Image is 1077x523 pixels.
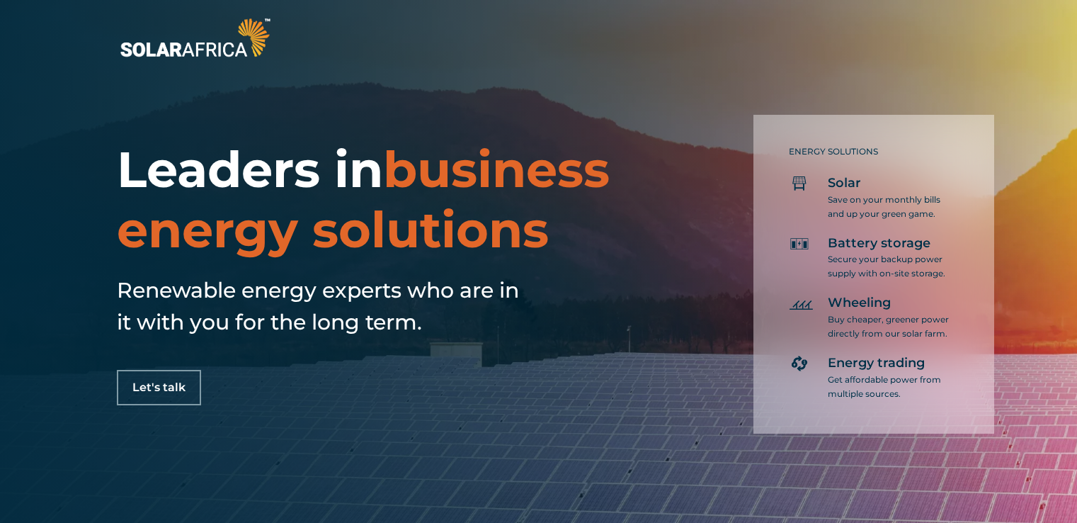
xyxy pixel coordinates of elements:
[828,193,952,221] p: Save on your monthly bills and up your green game.
[828,235,930,252] span: Battery storage
[828,295,891,312] span: Wheeling
[789,147,952,157] h5: ENERGY SOLUTIONS
[117,139,610,260] span: business energy solutions
[828,373,952,401] p: Get affordable power from multiple sources.
[828,355,925,372] span: Energy trading
[117,274,528,338] h5: Renewable energy experts who are in it with you for the long term.
[117,370,201,405] a: Let's talk
[828,252,952,281] p: Secure your backup power supply with on-site storage.
[828,313,952,341] p: Buy cheaper, greener power directly from our solar farm.
[132,382,186,393] span: Let's talk
[117,140,631,260] h1: Leaders in
[828,175,861,192] span: Solar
